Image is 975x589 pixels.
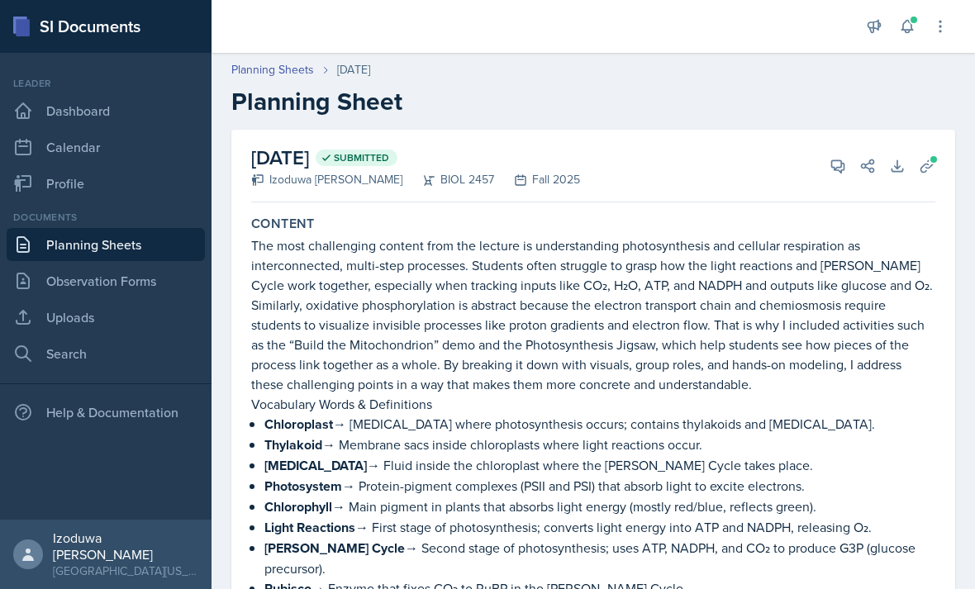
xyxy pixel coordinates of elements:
[251,171,402,188] div: Izoduwa [PERSON_NAME]
[264,496,935,517] p: → Main pigment in plants that absorbs light energy (mostly red/blue, reflects green).
[7,94,205,127] a: Dashboard
[53,530,198,563] div: Izoduwa [PERSON_NAME]
[7,210,205,225] div: Documents
[264,539,405,558] strong: [PERSON_NAME] Cycle
[7,131,205,164] a: Calendar
[264,455,935,476] p: → Fluid inside the chloroplast where the [PERSON_NAME] Cycle takes place.
[251,143,580,173] h2: [DATE]
[264,435,322,454] strong: Thylakoid
[7,167,205,200] a: Profile
[251,394,935,414] p: Vocabulary Words & Definitions
[53,563,198,579] div: [GEOGRAPHIC_DATA][US_STATE]
[7,76,205,91] div: Leader
[231,61,314,78] a: Planning Sheets
[7,228,205,261] a: Planning Sheets
[264,414,935,435] p: → [MEDICAL_DATA] where photosynthesis occurs; contains thylakoids and [MEDICAL_DATA].
[251,216,315,232] label: Content
[264,456,367,475] strong: [MEDICAL_DATA]
[7,396,205,429] div: Help & Documentation
[494,171,580,188] div: Fall 2025
[264,476,935,496] p: → Protein-pigment complexes (PSII and PSI) that absorb light to excite electrons.
[264,477,342,496] strong: Photosystem
[264,497,332,516] strong: Chlorophyll
[264,538,935,578] p: → Second stage of photosynthesis; uses ATP, NADPH, and CO₂ to produce G3P (glucose precursor).
[334,151,389,164] span: Submitted
[231,87,955,116] h2: Planning Sheet
[264,435,935,455] p: → Membrane sacs inside chloroplasts where light reactions occur.
[7,264,205,297] a: Observation Forms
[264,518,355,537] strong: Light Reactions
[264,517,935,538] p: → First stage of photosynthesis; converts light energy into ATP and NADPH, releasing O₂.
[7,301,205,334] a: Uploads
[264,415,333,434] strong: Chloroplast
[251,235,935,394] p: The most challenging content from the lecture is understanding photosynthesis and cellular respir...
[402,171,494,188] div: BIOL 2457
[337,61,370,78] div: [DATE]
[7,337,205,370] a: Search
